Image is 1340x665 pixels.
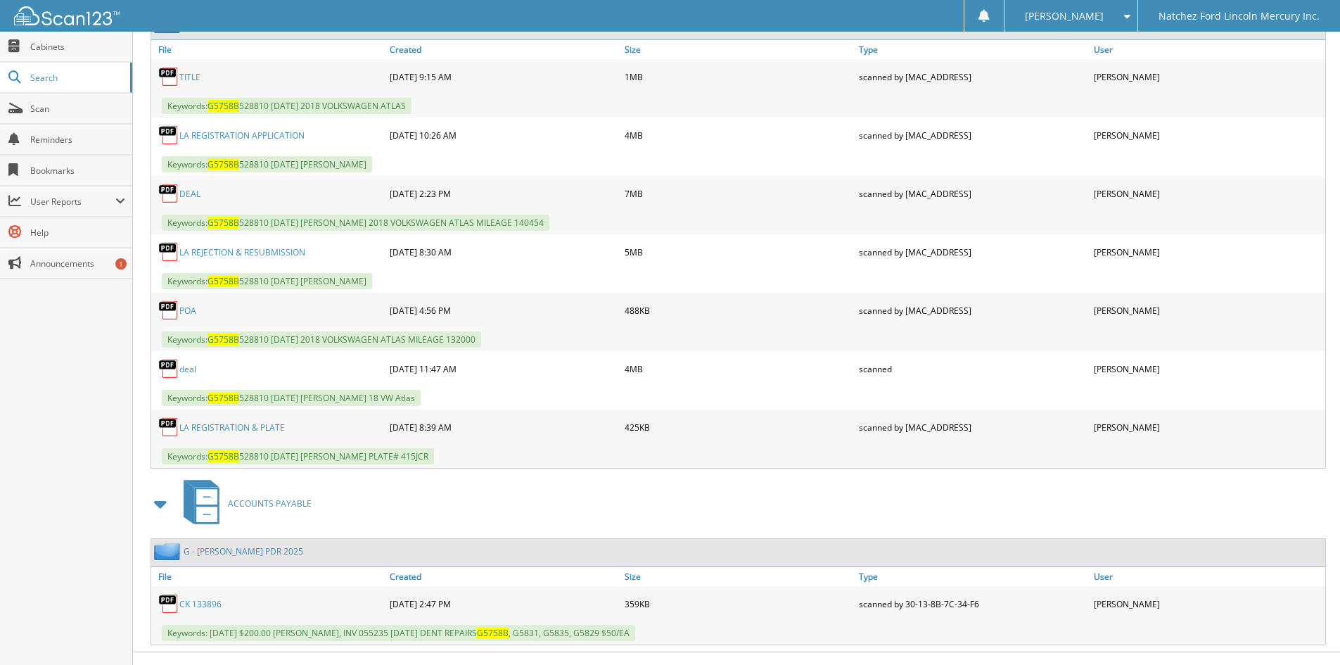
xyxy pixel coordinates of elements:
[621,296,856,324] div: 488KB
[855,413,1090,441] div: scanned by [MAC_ADDRESS]
[1090,179,1325,208] div: [PERSON_NAME]
[1025,12,1104,20] span: [PERSON_NAME]
[179,246,305,258] a: LA REJECTION & RESUBMISSION
[621,238,856,266] div: 5MB
[386,567,621,586] a: Created
[158,417,179,438] img: PDF.png
[162,448,434,464] span: Keywords: 528810 [DATE] [PERSON_NAME] PLATE# 415JCR
[228,498,312,509] span: ACCOUNTS PAYABLE
[855,567,1090,586] a: Type
[162,390,421,406] span: Keywords: 528810 [DATE] [PERSON_NAME] 18 VW Atlas
[208,100,239,112] span: G5758B
[208,450,239,462] span: G5758B
[179,363,196,375] a: deal
[162,331,481,348] span: Keywords: 528810 [DATE] 2018 VOLKSWAGEN ATLAS MILEAGE 132000
[30,258,125,270] span: Announcements
[158,241,179,262] img: PDF.png
[158,125,179,146] img: PDF.png
[162,215,549,231] span: Keywords: 528810 [DATE] [PERSON_NAME] 2018 VOLKSWAGEN ATLAS MILEAGE 140454
[158,593,179,614] img: PDF.png
[386,63,621,91] div: [DATE] 9:15 AM
[162,156,372,172] span: Keywords: 528810 [DATE] [PERSON_NAME]
[208,217,239,229] span: G5758B
[1090,121,1325,149] div: [PERSON_NAME]
[162,625,635,641] span: Keywords: [DATE] $200.00 [PERSON_NAME], INV 055235 [DATE] DENT REPAIRS , G5831, G5835, G5829 $50/EA
[386,121,621,149] div: [DATE] 10:26 AM
[115,258,127,270] div: 1
[30,196,115,208] span: User Reports
[477,627,509,639] span: G5758B
[208,275,239,287] span: G5758B
[162,98,411,114] span: Keywords: 528810 [DATE] 2018 VOLKSWAGEN ATLAS
[1090,355,1325,383] div: [PERSON_NAME]
[855,590,1090,618] div: scanned by 30-13-8B-7C-34-F6
[184,545,303,557] a: G - [PERSON_NAME] PDR 2025
[386,413,621,441] div: [DATE] 8:39 AM
[158,300,179,321] img: PDF.png
[621,179,856,208] div: 7MB
[621,590,856,618] div: 359KB
[621,413,856,441] div: 425KB
[158,358,179,379] img: PDF.png
[386,238,621,266] div: [DATE] 8:30 AM
[621,121,856,149] div: 4MB
[855,296,1090,324] div: scanned by [MAC_ADDRESS]
[855,121,1090,149] div: scanned by [MAC_ADDRESS]
[30,165,125,177] span: Bookmarks
[154,543,184,560] img: folder2.png
[208,158,239,170] span: G5758B
[621,63,856,91] div: 1MB
[30,134,125,146] span: Reminders
[621,567,856,586] a: Size
[621,355,856,383] div: 4MB
[386,355,621,383] div: [DATE] 11:47 AM
[1090,413,1325,441] div: [PERSON_NAME]
[179,129,305,141] a: LA REGISTRATION APPLICATION
[208,392,239,404] span: G5758B
[179,598,222,610] a: CK 133896
[30,227,125,239] span: Help
[151,567,386,586] a: File
[1090,296,1325,324] div: [PERSON_NAME]
[14,6,120,25] img: scan123-logo-white.svg
[386,179,621,208] div: [DATE] 2:23 PM
[386,40,621,59] a: Created
[30,72,123,84] span: Search
[621,40,856,59] a: Size
[179,422,285,433] a: LA REGISTRATION & PLATE
[855,179,1090,208] div: scanned by [MAC_ADDRESS]
[1090,590,1325,618] div: [PERSON_NAME]
[855,63,1090,91] div: scanned by [MAC_ADDRESS]
[1090,40,1325,59] a: User
[158,183,179,204] img: PDF.png
[386,590,621,618] div: [DATE] 2:47 PM
[30,41,125,53] span: Cabinets
[158,66,179,87] img: PDF.png
[1090,238,1325,266] div: [PERSON_NAME]
[386,296,621,324] div: [DATE] 4:56 PM
[30,103,125,115] span: Scan
[1090,63,1325,91] div: [PERSON_NAME]
[855,238,1090,266] div: scanned by [MAC_ADDRESS]
[179,188,200,200] a: DEAL
[208,334,239,346] span: G5758B
[162,273,372,289] span: Keywords: 528810 [DATE] [PERSON_NAME]
[179,71,200,83] a: TITLE
[175,476,312,531] a: ACCOUNTS PAYABLE
[1159,12,1320,20] span: Natchez Ford Lincoln Mercury Inc.
[179,305,196,317] a: POA
[855,40,1090,59] a: Type
[1090,567,1325,586] a: User
[151,40,386,59] a: File
[855,355,1090,383] div: scanned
